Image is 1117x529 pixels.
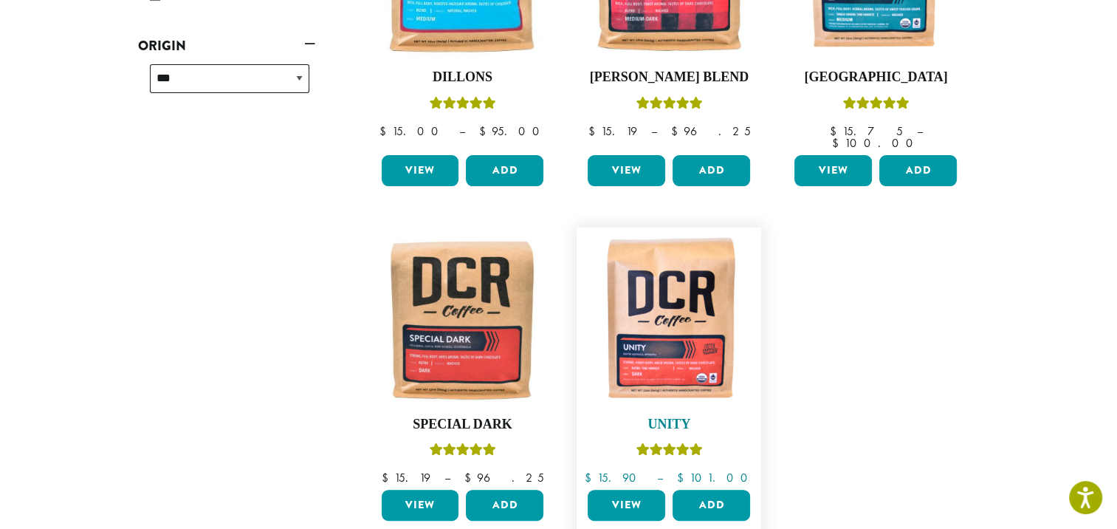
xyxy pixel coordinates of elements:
[379,123,444,139] bdi: 15.00
[636,95,702,117] div: Rated 4.67 out of 5
[879,155,957,186] button: Add
[382,490,459,521] a: View
[650,123,656,139] span: –
[670,123,750,139] bdi: 96.25
[676,470,754,485] bdi: 101.00
[916,123,922,139] span: –
[842,95,909,117] div: Rated 4.83 out of 5
[458,123,464,139] span: –
[444,470,450,485] span: –
[429,441,495,463] div: Rated 5.00 out of 5
[588,490,665,521] a: View
[382,155,459,186] a: View
[138,58,315,111] div: Origin
[378,235,548,485] a: Special DarkRated 5.00 out of 5
[676,470,689,485] span: $
[138,33,315,58] a: Origin
[636,441,702,463] div: Rated 5.00 out of 5
[584,470,642,485] bdi: 15.90
[584,235,754,405] img: DCR-Unity-Coffee-Bag-300x300.png
[381,470,393,485] span: $
[584,69,754,86] h4: [PERSON_NAME] Blend
[832,135,845,151] span: $
[584,417,754,433] h4: Unity
[791,69,960,86] h4: [GEOGRAPHIC_DATA]
[670,123,683,139] span: $
[588,155,665,186] a: View
[673,490,750,521] button: Add
[588,123,600,139] span: $
[832,135,920,151] bdi: 100.00
[466,155,543,186] button: Add
[478,123,491,139] span: $
[656,470,662,485] span: –
[794,155,872,186] a: View
[829,123,842,139] span: $
[584,470,597,485] span: $
[379,123,391,139] span: $
[377,235,547,405] img: Special-Dark-12oz-300x300.jpg
[829,123,902,139] bdi: 15.75
[464,470,543,485] bdi: 96.25
[466,490,543,521] button: Add
[584,235,754,485] a: UnityRated 5.00 out of 5
[464,470,476,485] span: $
[378,69,548,86] h4: Dillons
[588,123,636,139] bdi: 15.19
[429,95,495,117] div: Rated 5.00 out of 5
[378,417,548,433] h4: Special Dark
[478,123,546,139] bdi: 95.00
[381,470,430,485] bdi: 15.19
[673,155,750,186] button: Add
